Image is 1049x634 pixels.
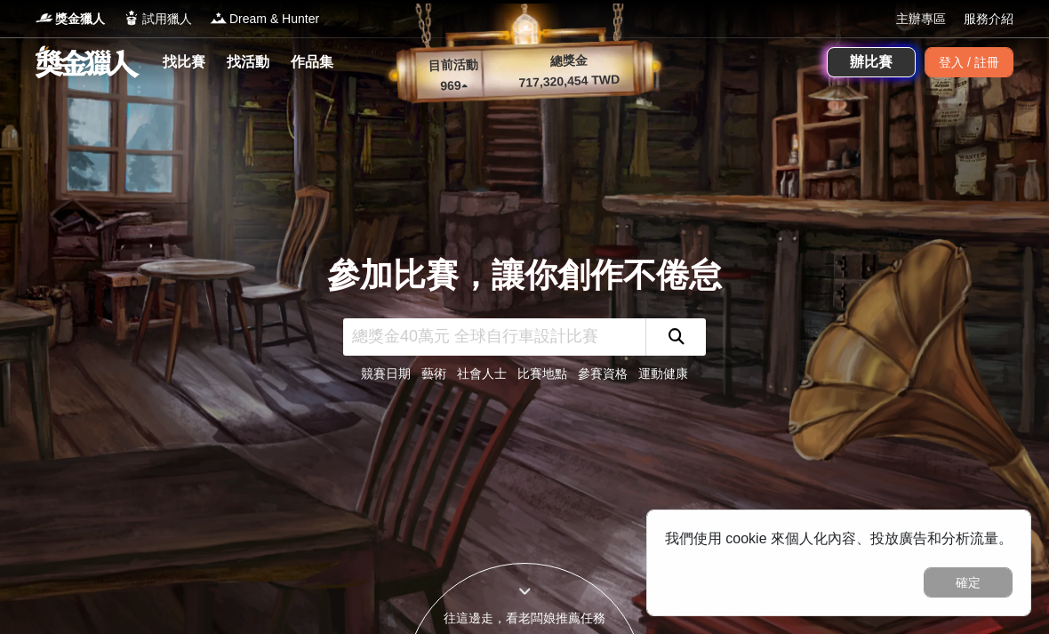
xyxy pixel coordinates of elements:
[142,10,192,28] span: 試用獵人
[827,47,916,77] a: 辦比賽
[405,609,644,628] div: 往這邊走，看老闆娘推薦任務
[123,9,140,27] img: Logo
[36,10,105,28] a: Logo獎金獵人
[229,10,319,28] span: Dream & Hunter
[417,55,489,76] p: 目前活動
[488,49,649,73] p: 總獎金
[924,567,1013,598] button: 確定
[964,10,1013,28] a: 服務介紹
[896,10,946,28] a: 主辦專區
[517,366,567,381] a: 比賽地點
[327,251,722,301] div: 參加比賽，讓你創作不倦怠
[343,318,645,356] input: 總獎金40萬元 全球自行車設計比賽
[123,10,192,28] a: Logo試用獵人
[220,50,276,75] a: 找活動
[638,366,688,381] a: 運動健康
[457,366,507,381] a: 社會人士
[210,10,319,28] a: LogoDream & Hunter
[578,366,628,381] a: 參賽資格
[36,9,53,27] img: Logo
[418,76,490,97] p: 969 ▴
[156,50,212,75] a: 找比賽
[665,531,1013,546] span: 我們使用 cookie 來個人化內容、投放廣告和分析流量。
[489,69,650,93] p: 717,320,454 TWD
[284,50,340,75] a: 作品集
[361,366,411,381] a: 競賽日期
[421,366,446,381] a: 藝術
[55,10,105,28] span: 獎金獵人
[210,9,228,27] img: Logo
[925,47,1013,77] div: 登入 / 註冊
